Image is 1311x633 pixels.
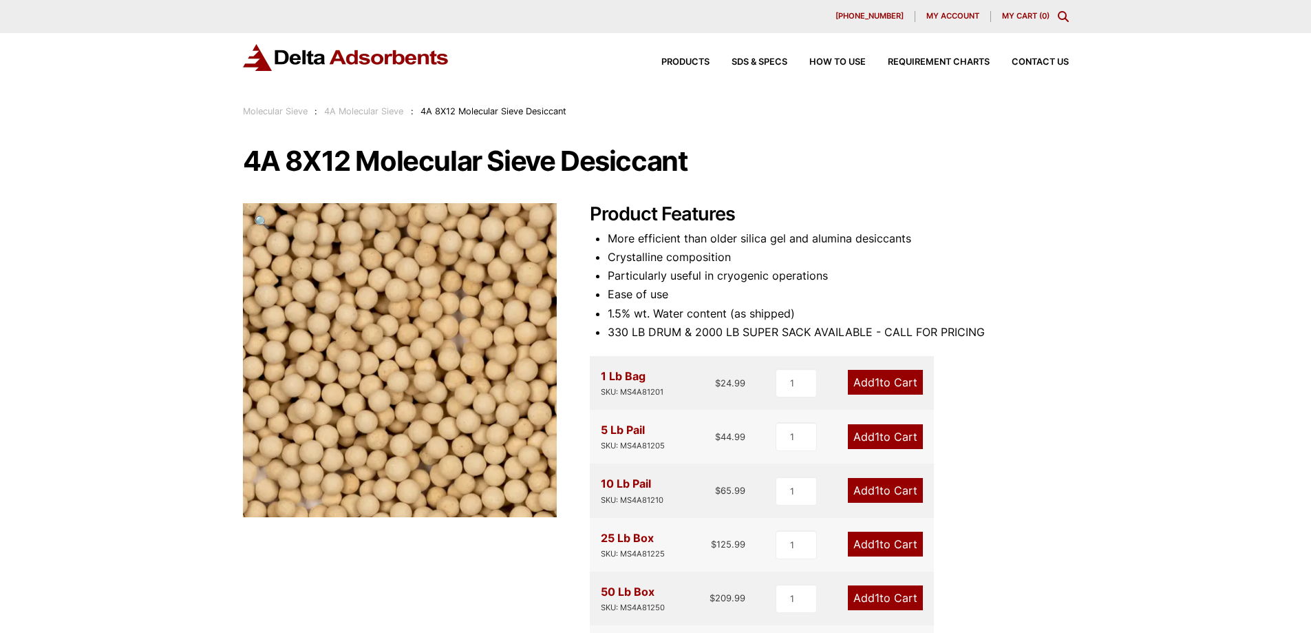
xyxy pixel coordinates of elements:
li: 1.5% wt. Water content (as shipped) [608,304,1069,323]
div: 5 Lb Pail [601,421,665,453]
a: How to Use [787,58,866,67]
h1: 4A 8X12 Molecular Sieve Desiccant [243,147,1069,176]
span: : [411,106,414,116]
span: 1 [875,537,880,551]
div: SKU: MS4A81205 [601,439,665,453]
span: 1 [875,430,880,444]
bdi: 125.99 [711,539,745,550]
span: $ [710,592,715,603]
a: Requirement Charts [866,58,990,67]
h2: Product Features [590,203,1069,226]
a: My account [915,11,991,22]
a: Add1to Cart [848,370,923,395]
span: $ [715,485,721,496]
div: 50 Lb Box [601,583,665,614]
li: More efficient than older silica gel and alumina desiccants [608,229,1069,248]
a: Molecular Sieve [243,106,308,116]
li: Particularly useful in cryogenic operations [608,267,1069,285]
div: 1 Lb Bag [601,367,663,399]
div: SKU: MS4A81250 [601,601,665,614]
li: 330 LB DRUM & 2000 LB SUPER SACK AVAILABLE - CALL FOR PRICING [608,323,1069,342]
a: View full-screen image gallery [243,203,281,241]
a: Add1to Cart [848,532,923,557]
a: Add1to Cart [848,478,923,503]
span: How to Use [809,58,866,67]
span: 1 [875,484,880,497]
a: 4A Molecular Sieve [324,106,403,116]
span: [PHONE_NUMBER] [835,12,904,20]
span: 1 [875,375,880,389]
span: SDS & SPECS [732,58,787,67]
a: Add1to Cart [848,424,923,449]
bdi: 65.99 [715,485,745,496]
bdi: 24.99 [715,377,745,388]
div: SKU: MS4A81210 [601,494,663,507]
a: SDS & SPECS [710,58,787,67]
span: Products [661,58,710,67]
li: Ease of use [608,285,1069,304]
a: My Cart (0) [1002,11,1049,21]
span: 4A 8X12 Molecular Sieve Desiccant [420,106,566,116]
span: $ [715,431,721,442]
a: Contact Us [990,58,1069,67]
span: : [315,106,317,116]
bdi: 209.99 [710,592,745,603]
div: SKU: MS4A81225 [601,548,665,561]
span: 🔍 [254,214,270,229]
div: Toggle Modal Content [1058,11,1069,22]
a: [PHONE_NUMBER] [824,11,915,22]
li: Crystalline composition [608,248,1069,267]
span: $ [715,377,721,388]
div: 10 Lb Pail [601,475,663,506]
a: Add1to Cart [848,585,923,610]
a: Products [639,58,710,67]
span: 0 [1042,11,1047,21]
span: Requirement Charts [888,58,990,67]
div: SKU: MS4A81201 [601,386,663,399]
span: Contact Us [1012,58,1069,67]
span: My account [926,12,979,20]
span: 1 [875,591,880,605]
img: Delta Adsorbents [243,44,449,71]
bdi: 44.99 [715,431,745,442]
div: 25 Lb Box [601,529,665,561]
span: $ [711,539,716,550]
